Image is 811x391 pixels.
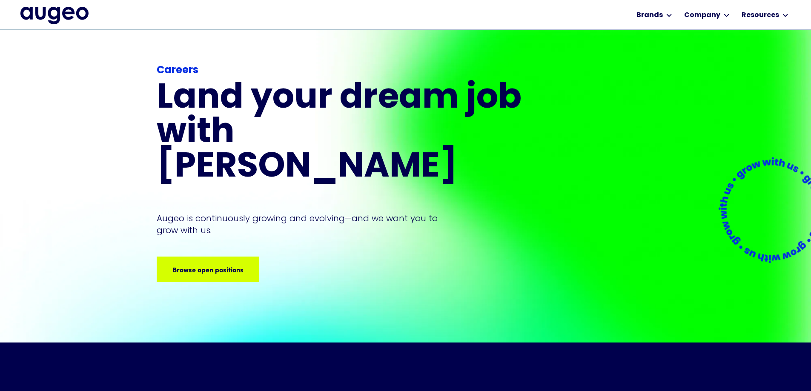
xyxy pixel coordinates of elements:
[157,212,450,236] p: Augeo is continuously growing and evolving—and we want you to grow with us.
[157,257,259,282] a: Browse open positions
[742,10,779,20] div: Resources
[157,82,524,185] h1: Land your dream job﻿ with [PERSON_NAME]
[157,66,198,76] strong: Careers
[20,7,89,24] img: Augeo's full logo in midnight blue.
[684,10,720,20] div: Company
[20,7,89,24] a: home
[636,10,663,20] div: Brands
